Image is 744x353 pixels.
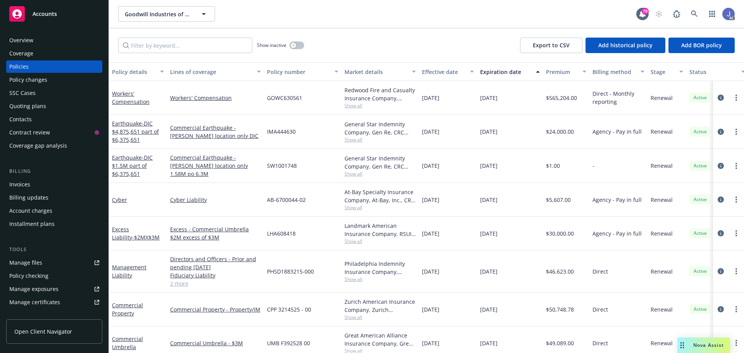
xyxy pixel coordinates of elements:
[344,136,416,143] span: Show all
[677,338,687,353] div: Drag to move
[592,162,594,170] span: -
[6,218,102,230] a: Installment plans
[264,62,341,81] button: Policy number
[344,314,416,320] span: Show all
[692,268,708,275] span: Active
[422,339,439,347] span: [DATE]
[692,196,708,203] span: Active
[732,127,741,136] a: more
[480,229,498,238] span: [DATE]
[6,47,102,60] a: Coverage
[533,41,570,49] span: Export to CSV
[6,191,102,204] a: Billing updates
[344,276,416,282] span: Show all
[732,93,741,102] a: more
[732,338,741,348] a: more
[112,263,146,279] a: Management Liability
[9,257,42,269] div: Manage files
[651,94,673,102] span: Renewal
[651,267,673,276] span: Renewal
[422,229,439,238] span: [DATE]
[6,113,102,126] a: Contacts
[546,68,578,76] div: Premium
[716,93,725,102] a: circleInformation
[546,162,560,170] span: $1.00
[344,204,416,211] span: Show all
[546,196,571,204] span: $5,607.00
[651,162,673,170] span: Renewal
[9,60,29,73] div: Policies
[170,124,261,140] a: Commercial Earthquake - [PERSON_NAME] location only DIC
[716,127,725,136] a: circleInformation
[167,62,264,81] button: Lines of coverage
[651,229,673,238] span: Renewal
[480,68,531,76] div: Expiration date
[732,305,741,314] a: more
[6,283,102,295] a: Manage exposures
[689,68,737,76] div: Status
[6,167,102,175] div: Billing
[480,127,498,136] span: [DATE]
[716,195,725,204] a: circleInformation
[344,222,416,238] div: Landmark American Insurance Company, RSUI Group, CRC Group
[9,47,33,60] div: Coverage
[651,68,675,76] div: Stage
[480,267,498,276] span: [DATE]
[669,6,684,22] a: Report a Bug
[344,68,407,76] div: Market details
[6,60,102,73] a: Policies
[6,100,102,112] a: Quoting plans
[118,6,215,22] button: Goodwill Industries of Redwood Empire
[9,218,55,230] div: Installment plans
[344,238,416,245] span: Show all
[598,41,653,49] span: Add historical policy
[9,139,67,152] div: Coverage gap analysis
[480,305,498,313] span: [DATE]
[692,306,708,313] span: Active
[480,196,498,204] span: [DATE]
[6,270,102,282] a: Policy checking
[341,62,419,81] button: Market details
[170,339,261,347] a: Commercial Umbrella - $3M
[6,126,102,139] a: Contract review
[692,94,708,101] span: Active
[9,113,32,126] div: Contacts
[267,127,296,136] span: IMA444630
[592,267,608,276] span: Direct
[6,257,102,269] a: Manage files
[546,229,574,238] span: $30,000.00
[592,229,642,238] span: Agency - Pay in full
[170,196,261,204] a: Cyber Liability
[132,234,160,241] span: - $2MX$3M
[592,90,644,106] span: Direct - Monthly reporting
[170,68,252,76] div: Lines of coverage
[716,305,725,314] a: circleInformation
[170,225,261,241] a: Excess - Commercial Umbrella $2M excess of $3M
[344,154,416,170] div: General Star Indemnity Company, Gen Re, CRC Group
[6,74,102,86] a: Policy changes
[9,309,48,322] div: Manage claims
[112,120,159,143] a: Earthquake
[592,127,642,136] span: Agency - Pay in full
[9,74,47,86] div: Policy changes
[267,94,302,102] span: GOWC630561
[112,196,127,203] a: Cyber
[546,339,574,347] span: $49,089.00
[592,305,608,313] span: Direct
[651,305,673,313] span: Renewal
[267,267,314,276] span: PHSD1883215-000
[677,338,730,353] button: Nova Assist
[125,10,192,18] span: Goodwill Industries of Redwood Empire
[170,153,261,178] a: Commercial Earthquake - [PERSON_NAME] location only 1.58M po 6.3M
[112,154,153,177] a: Earthquake
[687,6,702,22] a: Search
[692,230,708,237] span: Active
[546,94,577,102] span: $565,204.00
[419,62,477,81] button: Effective date
[112,120,159,143] span: - DIC $4,875,651 part of $6,375,651
[422,162,439,170] span: [DATE]
[546,305,574,313] span: $50,748.78
[344,102,416,109] span: Show all
[422,94,439,102] span: [DATE]
[267,196,306,204] span: AB-6700044-02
